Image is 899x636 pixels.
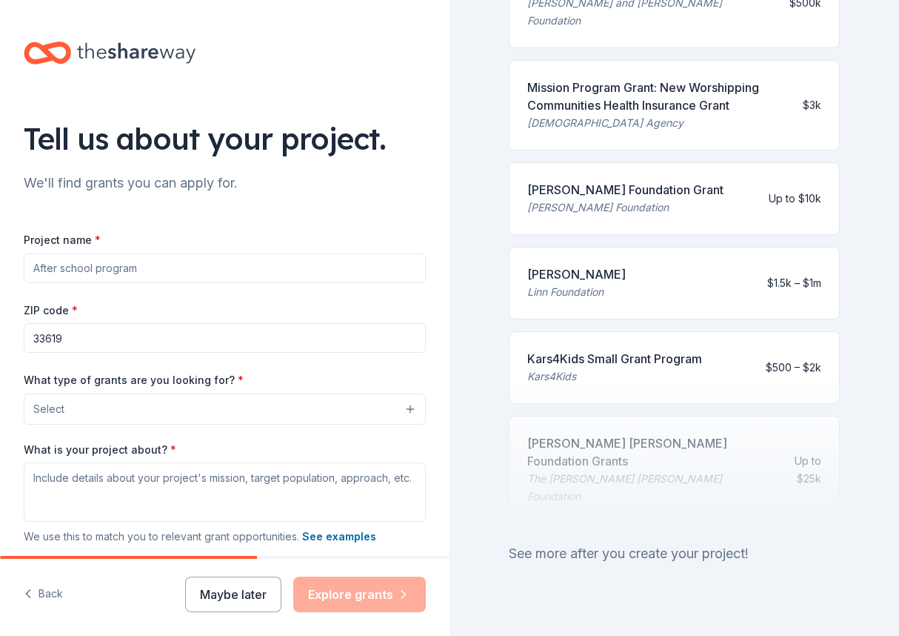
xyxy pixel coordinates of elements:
label: What type of grants are you looking for? [24,373,244,388]
button: Back [24,579,63,610]
label: ZIP code [24,303,78,318]
div: $500 – $2k [766,359,821,377]
div: [PERSON_NAME] Foundation Grant [527,181,723,199]
label: Project name [24,233,101,248]
div: $3k [803,96,821,114]
span: Select [33,400,64,418]
div: $1.5k – $1m [767,274,821,292]
div: We'll find grants you can apply for. [24,171,426,195]
div: See more after you create your project! [509,542,840,566]
input: After school program [24,254,426,283]
div: [PERSON_NAME] Foundation [527,199,723,216]
input: 12345 (U.S. only) [24,323,426,353]
div: Kars4Kids Small Grant Program [527,350,702,368]
button: See examples [302,528,376,546]
div: Kars4Kids [527,368,702,385]
div: [DEMOGRAPHIC_DATA] Agency [527,114,791,132]
button: Maybe later [185,577,281,612]
div: [PERSON_NAME] [527,265,626,283]
label: What is your project about? [24,443,176,457]
div: Linn Foundation [527,283,626,301]
div: Tell us about your project. [24,118,426,159]
button: Select [24,394,426,425]
span: We use this to match you to relevant grant opportunities. [24,530,376,543]
div: Mission Program Grant: New Worshipping Communities Health Insurance Grant [527,79,791,114]
div: Up to $10k [769,190,821,208]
